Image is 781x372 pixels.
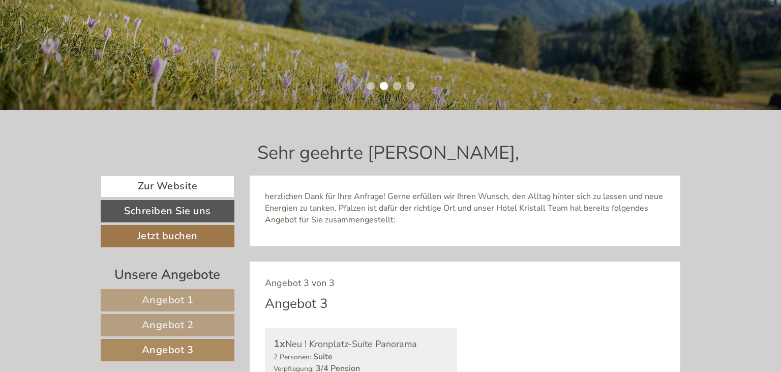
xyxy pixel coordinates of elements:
div: Unsere Angebote [101,265,234,284]
a: Schreiben Sie uns [101,200,234,222]
div: Angebot 3 [265,294,328,313]
div: Hotel Kristall [15,30,165,38]
div: Guten Tag, wie können wir Ihnen helfen? [8,27,170,59]
div: Guten Tag, irgendwie sind unsere Kinder nicht übermittelt worden, oder ich übersehe es. Wir haben... [142,61,393,126]
a: Zur Website [101,176,234,197]
small: 2 Personen: [274,352,311,362]
p: herzlichen Dank für Ihre Anfrage! Gerne erfüllen wir Ihren Wunsch, den Alltag hinter sich zu lass... [265,191,666,226]
button: Senden [332,264,401,286]
b: Suite [313,351,333,362]
h1: Sehr geehrte [PERSON_NAME], [257,143,519,163]
small: 10:12 [15,49,165,56]
span: Angebot 1 [142,293,194,307]
span: Angebot 3 [142,343,194,357]
div: [DATE] [181,8,220,25]
div: Neu ! Kronplatz-Suite Panorama [274,337,449,352]
b: 1x [274,337,285,351]
span: Angebot 3 von 3 [265,277,335,289]
div: Sie [147,63,385,71]
small: 10:15 [147,118,385,125]
span: Angebot 2 [142,318,194,332]
a: Jetzt buchen [101,225,234,247]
